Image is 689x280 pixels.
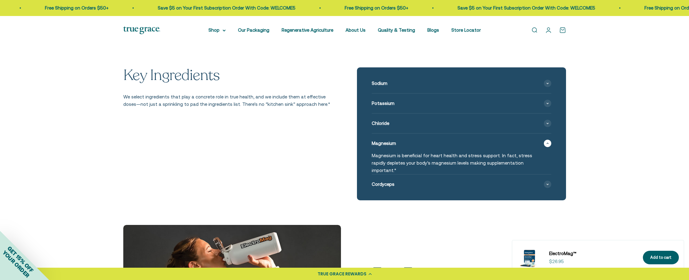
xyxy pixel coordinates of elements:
[372,120,389,127] span: Chloride
[372,74,551,93] summary: Sodium
[346,27,366,33] a: About Us
[372,140,396,147] span: Magnesium
[282,27,333,33] a: Regenerative Agriculture
[372,114,551,133] summary: Chloride
[304,5,368,10] a: Free Shipping on Orders $50+
[372,181,394,188] span: Cordyceps
[549,258,564,265] sale-price: $26.95
[517,245,542,270] img: ElectroMag™
[643,251,679,265] button: Add to cart
[372,152,544,174] p: Magnesium is beneficial for heart health and stress support. In fact, stress rapidly depletes you...
[123,67,332,84] h2: Key Ingredients
[378,27,415,33] a: Quality & Testing
[208,26,226,34] summary: Shop
[4,5,68,10] a: Free Shipping on Orders $50+
[604,5,667,10] a: Free Shipping on Orders $50+
[123,93,332,108] p: We select ingredients that play a concrete role in true health, and we include them at effective ...
[372,80,387,87] span: Sodium
[372,134,551,153] summary: Magnesium
[417,4,555,12] p: Save $5 on Your First Subscription Order With Code: WELCOME5
[372,100,394,107] span: Potassium
[6,245,35,274] span: GET 15% OFF
[117,4,255,12] p: Save $5 on Your First Subscription Order With Code: WELCOME5
[318,271,366,277] div: TRUE GRACE REWARDS
[650,254,671,261] div: Add to cart
[372,174,551,194] summary: Cordyceps
[238,27,269,33] a: Our Packaging
[549,250,636,257] a: ElectroMag™
[372,94,551,113] summary: Potassium
[427,27,439,33] a: Blogs
[1,249,31,279] span: YOUR ORDER
[451,27,481,33] a: Store Locator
